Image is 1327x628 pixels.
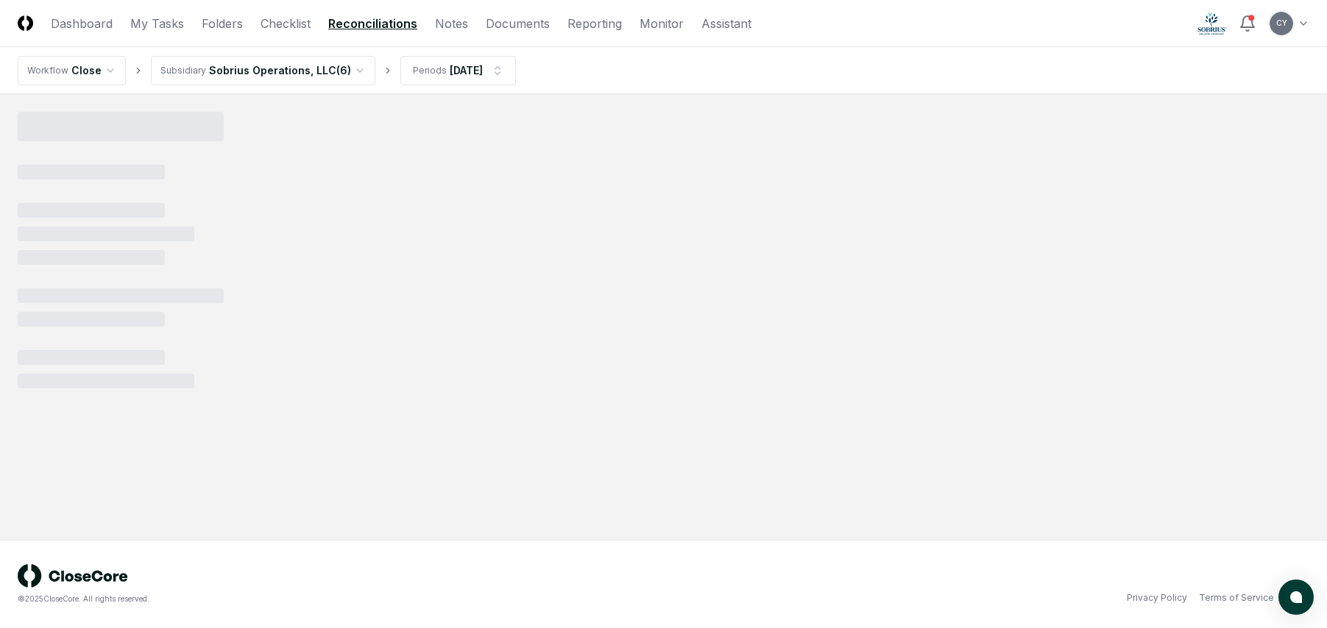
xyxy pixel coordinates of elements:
a: My Tasks [130,15,184,32]
a: Notes [435,15,468,32]
div: [DATE] [450,63,483,78]
a: Dashboard [51,15,113,32]
img: Logo [18,15,33,31]
div: © 2025 CloseCore. All rights reserved. [18,593,664,604]
span: CY [1276,18,1287,29]
img: Sobrius logo [1197,12,1227,35]
a: Reporting [567,15,622,32]
a: Folders [202,15,243,32]
div: Periods [413,64,447,77]
button: CY [1268,10,1295,37]
a: Monitor [640,15,684,32]
div: Workflow [27,64,68,77]
nav: breadcrumb [18,56,516,85]
a: Checklist [261,15,311,32]
div: Subsidiary [160,64,206,77]
a: Terms of Service [1199,591,1274,604]
button: atlas-launcher [1278,579,1314,615]
img: logo [18,564,128,588]
a: Reconciliations [328,15,417,32]
a: Assistant [701,15,751,32]
button: Periods[DATE] [400,56,516,85]
a: Documents [486,15,550,32]
a: Privacy Policy [1127,591,1187,604]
